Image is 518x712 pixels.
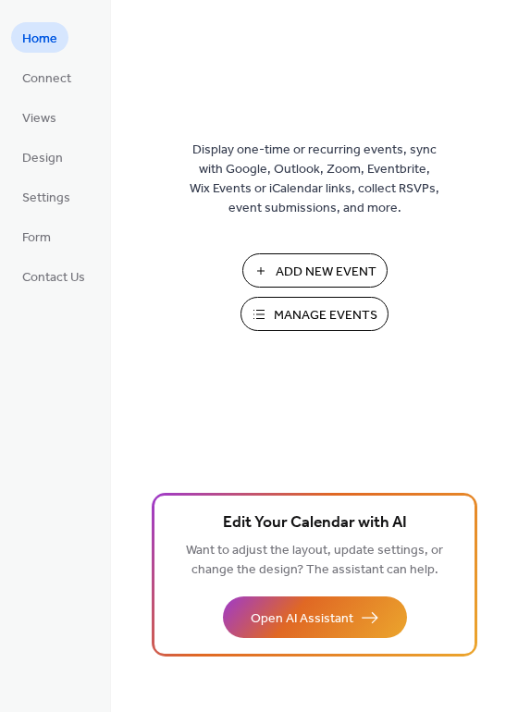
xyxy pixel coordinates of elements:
span: Contact Us [22,268,85,288]
a: Form [11,221,62,252]
span: Form [22,228,51,248]
span: Manage Events [274,306,377,325]
a: Views [11,102,68,132]
button: Add New Event [242,253,388,288]
span: Display one-time or recurring events, sync with Google, Outlook, Zoom, Eventbrite, Wix Events or ... [190,141,439,218]
span: Open AI Assistant [251,609,353,629]
a: Home [11,22,68,53]
span: Want to adjust the layout, update settings, or change the design? The assistant can help. [186,538,443,583]
a: Design [11,141,74,172]
a: Contact Us [11,261,96,291]
span: Connect [22,69,71,89]
button: Manage Events [240,297,388,331]
span: Design [22,149,63,168]
button: Open AI Assistant [223,596,407,638]
span: Add New Event [276,263,376,282]
span: Home [22,30,57,49]
span: Edit Your Calendar with AI [223,510,407,536]
a: Connect [11,62,82,92]
span: Settings [22,189,70,208]
span: Views [22,109,56,129]
a: Settings [11,181,81,212]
